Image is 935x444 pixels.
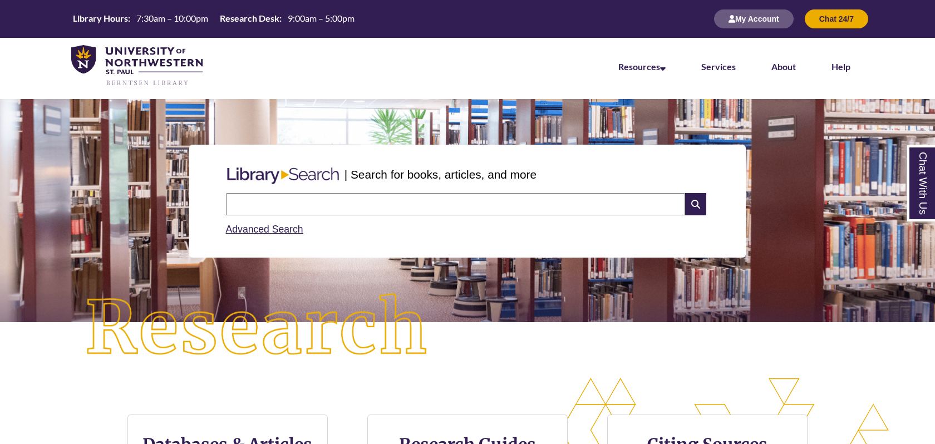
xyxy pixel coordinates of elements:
[805,14,868,23] a: Chat 24/7
[68,12,359,24] table: Hours Today
[831,61,850,72] a: Help
[68,12,132,24] th: Library Hours:
[136,13,208,23] span: 7:30am – 10:00pm
[47,255,467,402] img: Research
[714,9,794,28] button: My Account
[701,61,736,72] a: Services
[222,163,345,189] img: Libary Search
[226,224,303,235] a: Advanced Search
[805,9,868,28] button: Chat 24/7
[714,14,794,23] a: My Account
[68,12,359,26] a: Hours Today
[771,61,796,72] a: About
[215,12,283,24] th: Research Desk:
[71,45,203,87] img: UNWSP Library Logo
[288,13,355,23] span: 9:00am – 5:00pm
[618,61,666,72] a: Resources
[685,193,706,215] i: Search
[345,166,537,183] p: | Search for books, articles, and more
